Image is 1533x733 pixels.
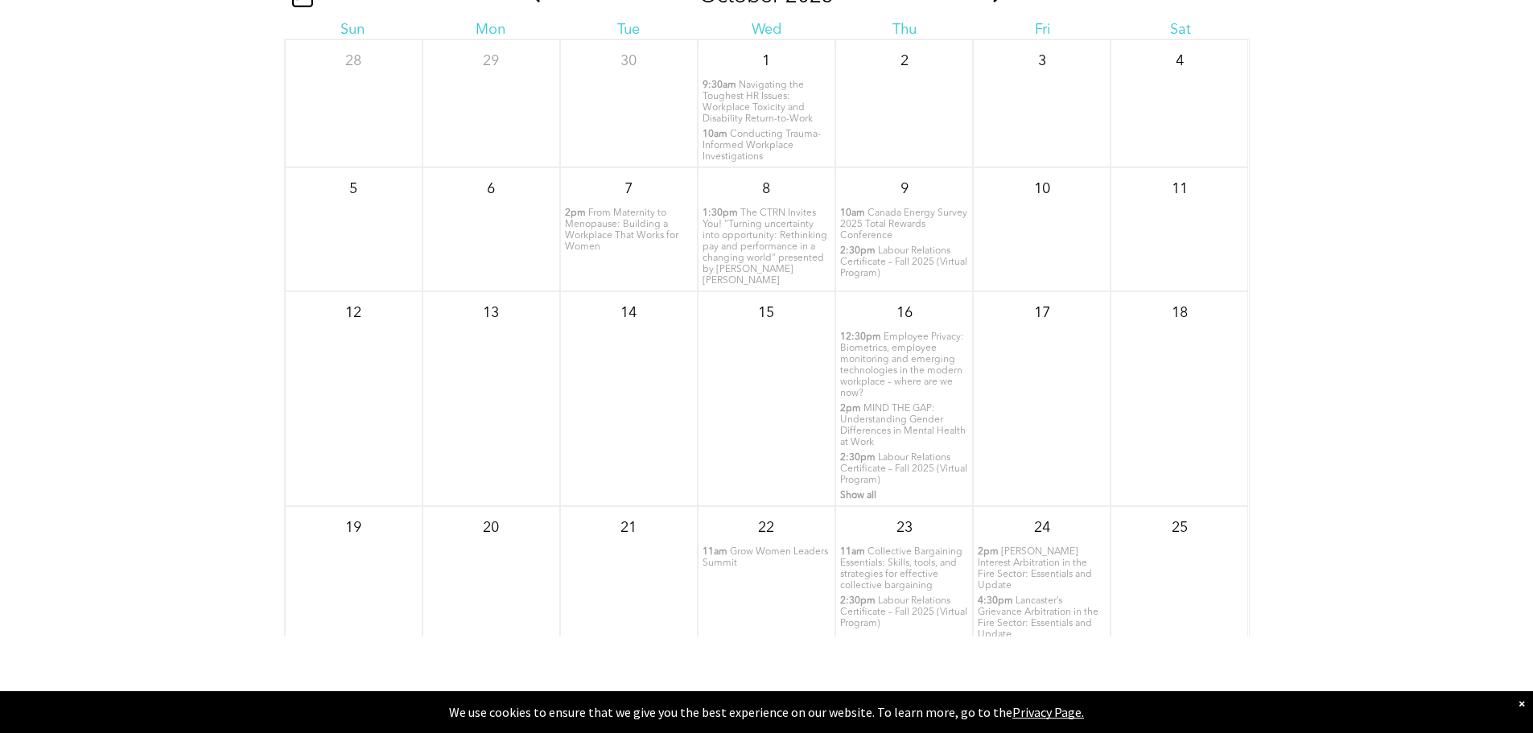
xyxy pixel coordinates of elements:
span: Grow Women Leaders Summit [703,547,828,568]
span: Navigating the Toughest HR Issues: Workplace Toxicity and Disability Return-to-Work [703,80,813,124]
span: 11am [840,546,865,558]
p: 9 [890,175,919,204]
span: [PERSON_NAME] Interest Arbitration in the Fire Sector: Essentials and Update [978,547,1092,591]
span: Collective Bargaining Essentials: Skills, tools, and strategies for effective collective bargaining [840,547,962,591]
p: 25 [1165,513,1194,542]
p: 23 [890,513,919,542]
p: 30 [614,47,643,76]
p: 8 [752,175,781,204]
span: Lancaster’s Grievance Arbitration in the Fire Sector: Essentials and Update [978,596,1098,640]
p: 22 [752,513,781,542]
div: Mon [422,21,559,39]
div: Tue [559,21,697,39]
span: 2:30pm [840,452,876,463]
p: 15 [752,299,781,327]
p: 21 [614,513,643,542]
span: 2pm [978,546,999,558]
span: 2pm [840,403,861,414]
p: 5 [339,175,368,204]
p: 12 [339,299,368,327]
span: 12:30pm [840,331,881,343]
div: Sat [1111,21,1249,39]
span: Labour Relations Certificate – Fall 2025 (Virtual Program) [840,246,967,278]
div: Sun [284,21,422,39]
p: 1 [752,47,781,76]
span: 9:30am [703,80,736,91]
p: 24 [1028,513,1057,542]
p: 13 [476,299,505,327]
p: 6 [476,175,505,204]
p: 7 [614,175,643,204]
span: 4:30pm [978,595,1013,607]
span: 11am [703,546,727,558]
span: Canada Energy Survey 2025 Total Rewards Conference [840,208,967,241]
p: 2 [890,47,919,76]
p: 4 [1165,47,1194,76]
a: Privacy Page. [1012,704,1084,720]
p: 16 [890,299,919,327]
p: 19 [339,513,368,542]
span: 2pm [565,208,586,219]
div: Thu [835,21,973,39]
span: Conducting Trauma-Informed Workplace Investigations [703,130,821,162]
span: 10am [703,129,727,140]
span: From Maternity to Menopause: Building a Workplace That Works for Women [565,208,678,252]
span: Labour Relations Certificate – Fall 2025 (Virtual Program) [840,453,967,485]
p: 28 [339,47,368,76]
span: 10am [840,208,865,219]
span: Employee Privacy: Biometrics, employee monitoring and emerging technologies in the modern workpla... [840,332,964,398]
div: Dismiss notification [1519,695,1525,711]
p: 3 [1028,47,1057,76]
p: 29 [476,47,505,76]
span: The CTRN Invites You! "Turning uncertainty into opportunity: Rethinking pay and performance in a ... [703,208,827,286]
p: 18 [1165,299,1194,327]
span: Show all [840,491,876,500]
span: 2:30pm [840,245,876,257]
p: 20 [476,513,505,542]
span: MIND THE GAP: Understanding Gender Differences in Mental Health at Work [840,404,966,447]
span: Labour Relations Certificate – Fall 2025 (Virtual Program) [840,596,967,628]
div: Fri [974,21,1111,39]
div: Wed [698,21,835,39]
p: 17 [1028,299,1057,327]
p: 14 [614,299,643,327]
p: 11 [1165,175,1194,204]
p: 10 [1028,175,1057,204]
span: 1:30pm [703,208,738,219]
span: 2:30pm [840,595,876,607]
